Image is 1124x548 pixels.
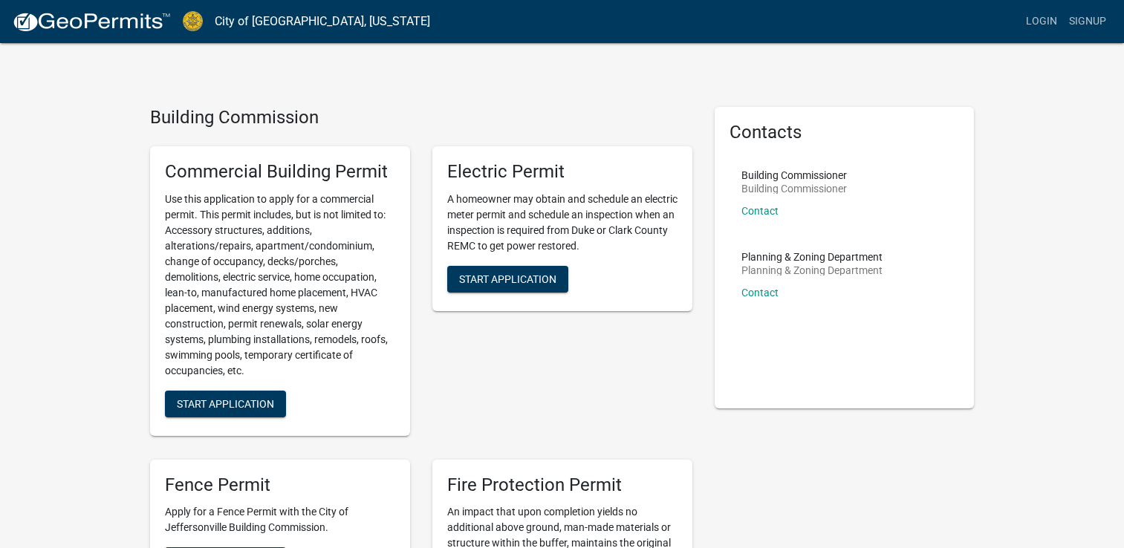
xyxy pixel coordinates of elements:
img: City of Jeffersonville, Indiana [183,11,203,31]
button: Start Application [165,391,286,417]
a: City of [GEOGRAPHIC_DATA], [US_STATE] [215,9,430,34]
p: Building Commissioner [741,183,847,194]
h5: Commercial Building Permit [165,161,395,183]
p: Apply for a Fence Permit with the City of Jeffersonville Building Commission. [165,504,395,535]
a: Contact [741,205,779,217]
h5: Fire Protection Permit [447,474,678,496]
p: Planning & Zoning Department [741,265,883,275]
a: Signup [1063,7,1112,36]
span: Start Application [459,273,556,284]
p: Building Commissioner [741,170,847,180]
a: Login [1020,7,1063,36]
a: Contact [741,287,779,299]
h5: Fence Permit [165,474,395,496]
p: Planning & Zoning Department [741,252,883,262]
h4: Building Commission [150,107,692,128]
h5: Electric Permit [447,161,678,183]
h5: Contacts [730,122,960,143]
p: A homeowner may obtain and schedule an electric meter permit and schedule an inspection when an i... [447,192,678,254]
button: Start Application [447,266,568,293]
span: Start Application [177,397,274,409]
p: Use this application to apply for a commercial permit. This permit includes, but is not limited t... [165,192,395,379]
